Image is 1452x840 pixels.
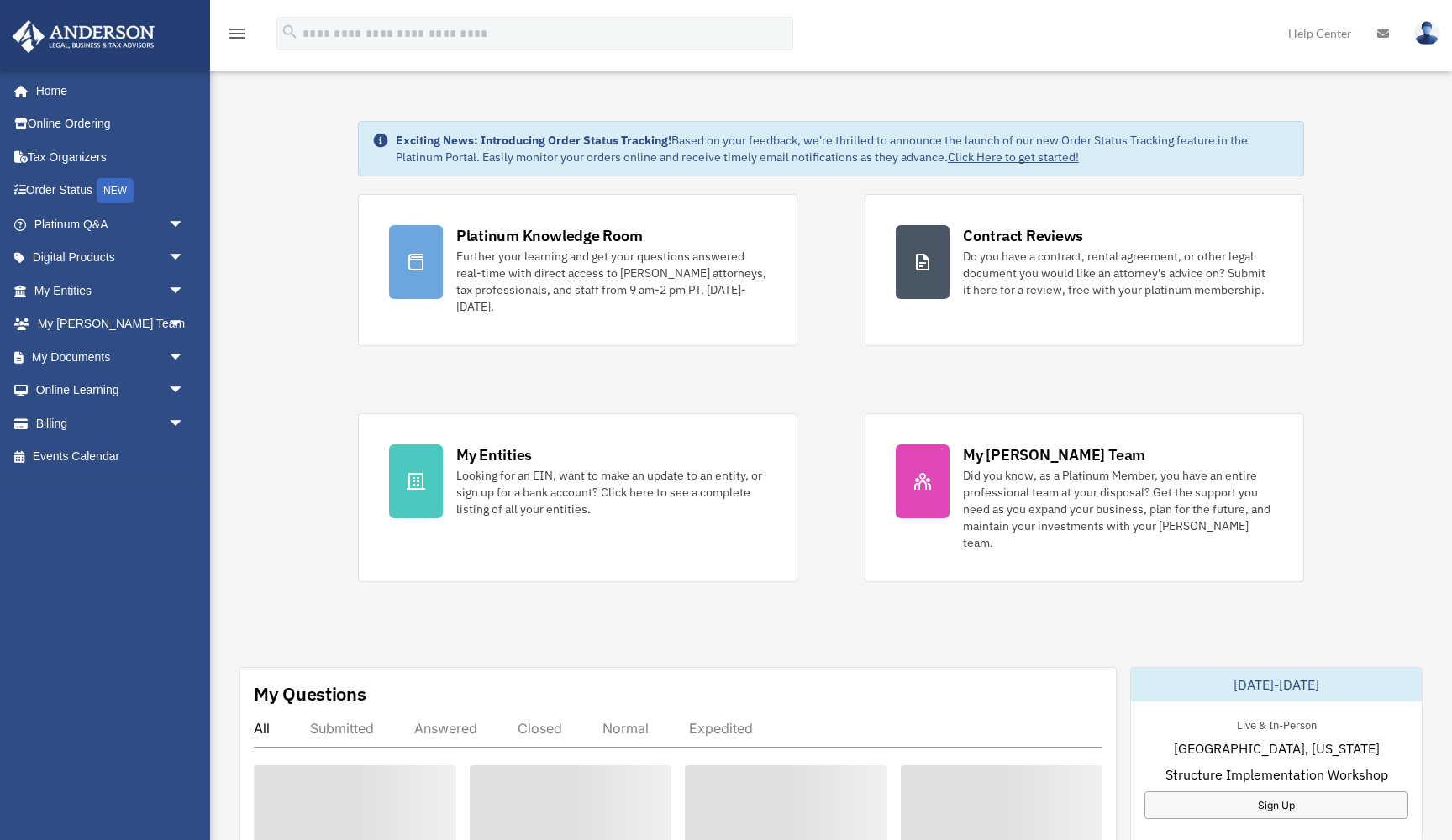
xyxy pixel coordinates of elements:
[1165,764,1388,785] span: Structure Implementation Workshop
[12,241,210,275] a: Digital Productsarrow_drop_down
[456,467,766,517] div: Looking for an EIN, want to make an update to an entity, or sign up for a bank account? Click her...
[12,74,202,108] a: Home
[602,720,649,737] div: Normal
[168,207,202,242] span: arrow_drop_down
[396,133,671,148] strong: Exciting News: Introducing Order Status Tracking!
[12,307,210,341] a: My [PERSON_NAME] Teamarrow_drop_down
[948,150,1079,165] a: Click Here to get started!
[12,174,210,208] a: Order StatusNEW
[456,248,766,315] div: Further your learning and get your questions answered real-time with direct access to [PERSON_NAM...
[1414,21,1439,45] img: User Pic
[963,467,1273,551] div: Did you know, as a Platinum Member, you have an entire professional team at your disposal? Get th...
[865,413,1304,582] a: My [PERSON_NAME] Team Did you know, as a Platinum Member, you have an entire professional team at...
[1131,668,1422,701] div: [DATE]-[DATE]
[168,407,202,441] span: arrow_drop_down
[1144,791,1408,819] a: Sign Up
[963,444,1145,465] div: My [PERSON_NAME] Team
[12,374,210,407] a: Online Learningarrow_drop_down
[12,140,210,174] a: Tax Organizers
[168,307,202,342] span: arrow_drop_down
[227,29,247,44] a: menu
[1174,738,1380,759] span: [GEOGRAPHIC_DATA], [US_STATE]
[12,407,210,440] a: Billingarrow_drop_down
[12,340,210,374] a: My Documentsarrow_drop_down
[310,720,374,737] div: Submitted
[963,225,1083,246] div: Contract Reviews
[518,720,562,737] div: Closed
[97,178,134,203] div: NEW
[865,194,1304,346] a: Contract Reviews Do you have a contract, rental agreement, or other legal document you would like...
[12,108,210,141] a: Online Ordering
[168,374,202,408] span: arrow_drop_down
[414,720,477,737] div: Answered
[254,681,366,706] div: My Questions
[168,241,202,276] span: arrow_drop_down
[358,194,797,346] a: Platinum Knowledge Room Further your learning and get your questions answered real-time with dire...
[8,20,160,53] img: Anderson Advisors Platinum Portal
[281,23,299,41] i: search
[963,248,1273,298] div: Do you have a contract, rental agreement, or other legal document you would like an attorney's ad...
[689,720,753,737] div: Expedited
[456,444,532,465] div: My Entities
[168,340,202,375] span: arrow_drop_down
[396,132,1290,165] div: Based on your feedback, we're thrilled to announce the launch of our new Order Status Tracking fe...
[12,440,210,474] a: Events Calendar
[1223,715,1330,732] div: Live & In-Person
[12,207,210,241] a: Platinum Q&Aarrow_drop_down
[168,274,202,308] span: arrow_drop_down
[12,274,210,307] a: My Entitiesarrow_drop_down
[358,413,797,582] a: My Entities Looking for an EIN, want to make an update to an entity, or sign up for a bank accoun...
[254,720,270,737] div: All
[456,225,643,246] div: Platinum Knowledge Room
[227,24,247,44] i: menu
